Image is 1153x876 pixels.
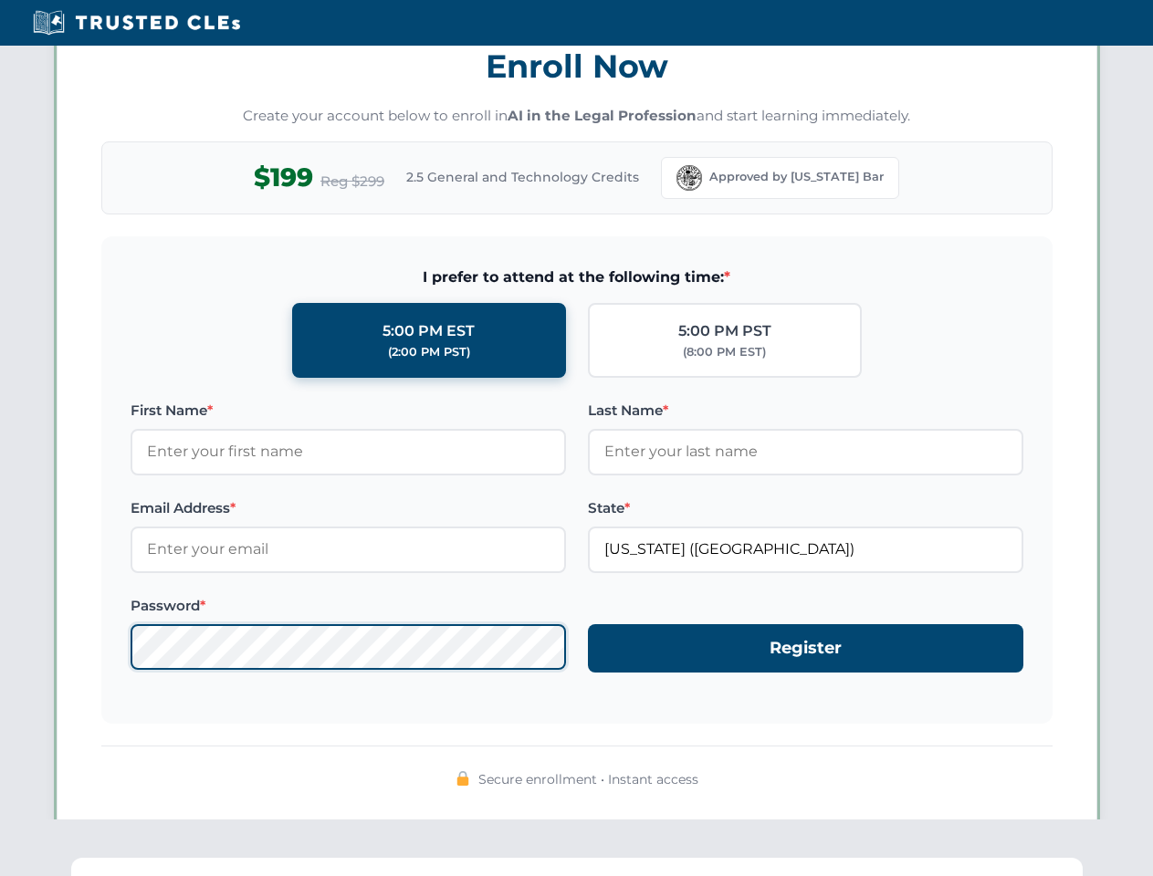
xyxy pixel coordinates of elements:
[101,37,1053,95] h3: Enroll Now
[131,527,566,572] input: Enter your email
[588,497,1023,519] label: State
[27,9,246,36] img: Trusted CLEs
[131,400,566,422] label: First Name
[101,106,1053,127] p: Create your account below to enroll in and start learning immediately.
[131,595,566,617] label: Password
[588,429,1023,474] input: Enter your last name
[588,624,1023,673] button: Register
[254,157,313,198] span: $199
[508,107,697,124] strong: AI in the Legal Profession
[383,319,475,343] div: 5:00 PM EST
[683,343,766,361] div: (8:00 PM EST)
[588,527,1023,572] input: Florida (FL)
[131,429,566,474] input: Enter your first name
[676,165,702,191] img: Florida Bar
[320,171,384,193] span: Reg $299
[709,168,884,186] span: Approved by [US_STATE] Bar
[406,167,639,187] span: 2.5 General and Technology Credits
[456,771,470,786] img: 🔒
[678,319,771,343] div: 5:00 PM PST
[478,769,698,789] span: Secure enrollment • Instant access
[131,266,1023,289] span: I prefer to attend at the following time:
[588,400,1023,422] label: Last Name
[131,497,566,519] label: Email Address
[388,343,470,361] div: (2:00 PM PST)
